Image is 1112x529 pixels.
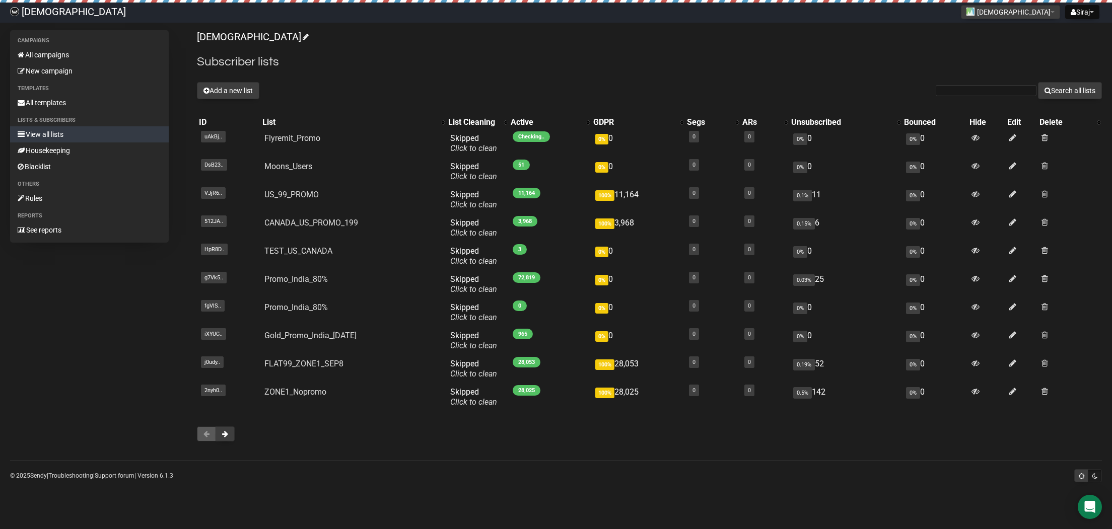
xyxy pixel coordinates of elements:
[10,190,169,206] a: Rules
[793,303,807,314] span: 0%
[748,190,751,196] a: 0
[450,162,497,181] span: Skipped
[748,162,751,168] a: 0
[902,242,967,270] td: 0
[902,270,967,298] td: 0
[591,270,685,298] td: 0
[692,190,696,196] a: 0
[513,131,550,142] span: Checking..
[1007,117,1035,127] div: Edit
[961,5,1060,19] button: [DEMOGRAPHIC_DATA]
[450,218,497,238] span: Skipped
[264,359,343,368] a: FLAT99_ZONE1_SEP8
[789,214,902,242] td: 6
[591,298,685,327] td: 0
[692,133,696,140] a: 0
[264,331,357,340] a: Gold_Promo_India_[DATE]
[789,327,902,355] td: 0
[595,247,608,257] span: 0%
[450,341,497,350] a: Click to clean
[902,115,967,129] th: Bounced: No sort applied, sorting is disabled
[201,356,224,368] span: j0udy..
[966,8,975,16] img: 1.jpg
[591,383,685,411] td: 28,025
[748,359,751,365] a: 0
[513,216,537,226] span: 3,968
[692,331,696,337] a: 0
[197,82,259,99] button: Add a new list
[748,387,751,394] a: 0
[30,472,47,479] a: Sendy
[10,142,169,159] a: Housekeeping
[450,256,497,266] a: Click to clean
[789,242,902,270] td: 0
[1037,115,1102,129] th: Delete: No sort applied, activate to apply an ascending sort
[10,7,19,16] img: 61ace9317f7fa0068652623cbdd82cc4
[591,327,685,355] td: 0
[692,274,696,281] a: 0
[595,218,614,229] span: 100%
[260,115,446,129] th: List: No sort applied, activate to apply an ascending sort
[748,274,751,281] a: 0
[906,303,920,314] span: 0%
[791,117,892,127] div: Unsubscribed
[511,117,581,127] div: Active
[902,158,967,186] td: 0
[199,117,258,127] div: ID
[692,359,696,365] a: 0
[1039,117,1092,127] div: Delete
[906,246,920,258] span: 0%
[692,246,696,253] a: 0
[793,218,815,230] span: 0.15%
[450,228,497,238] a: Click to clean
[904,117,965,127] div: Bounced
[10,35,169,47] li: Campaigns
[513,272,540,283] span: 72,819
[789,158,902,186] td: 0
[595,359,614,370] span: 100%
[201,244,228,255] span: HpR8D..
[513,357,540,367] span: 28,053
[789,383,902,411] td: 142
[450,313,497,322] a: Click to clean
[748,331,751,337] a: 0
[902,129,967,158] td: 0
[789,129,902,158] td: 0
[201,300,225,312] span: fgVlS..
[692,387,696,394] a: 0
[748,246,751,253] a: 0
[450,200,497,209] a: Click to clean
[201,215,227,227] span: 512JA..
[10,159,169,175] a: Blacklist
[789,270,902,298] td: 25
[513,300,527,311] span: 0
[591,186,685,214] td: 11,164
[10,83,169,95] li: Templates
[10,470,173,481] p: © 2025 | | | Version 6.1.3
[591,242,685,270] td: 0
[748,133,751,140] a: 0
[264,387,326,397] a: ZONE1_Nopromo
[902,214,967,242] td: 0
[748,218,751,224] a: 0
[201,131,226,142] span: uAkBj..
[1078,495,1102,519] div: Open Intercom Messenger
[591,214,685,242] td: 3,968
[793,387,812,399] span: 0.5%
[197,115,260,129] th: ID: No sort applied, sorting is disabled
[10,222,169,238] a: See reports
[793,190,812,201] span: 0.1%
[450,284,497,294] a: Click to clean
[692,162,696,168] a: 0
[906,359,920,370] span: 0%
[902,327,967,355] td: 0
[793,274,815,286] span: 0.03%
[595,388,614,398] span: 100%
[789,355,902,383] td: 52
[450,143,497,153] a: Click to clean
[450,274,497,294] span: Skipped
[692,303,696,309] a: 0
[201,385,226,396] span: 2nyh0..
[902,186,967,214] td: 0
[1038,82,1102,99] button: Search all lists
